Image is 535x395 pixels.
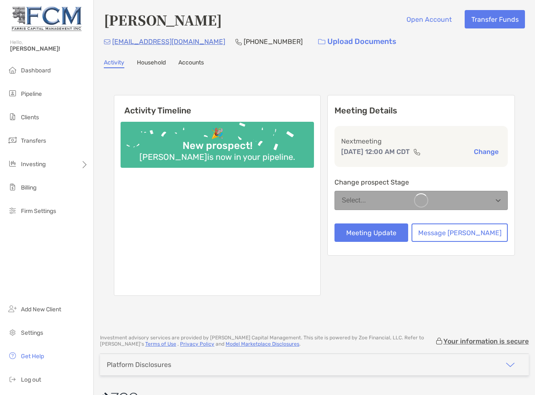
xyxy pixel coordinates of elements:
button: Open Account [400,10,458,28]
img: communication type [413,149,421,155]
span: Settings [21,329,43,336]
p: Your information is secure [443,337,529,345]
span: Investing [21,161,46,168]
a: Household [137,59,166,68]
p: [DATE] 12:00 AM CDT [341,146,410,157]
a: Activity [104,59,124,68]
span: Log out [21,376,41,383]
span: [PERSON_NAME]! [10,45,88,52]
span: Billing [21,184,36,191]
div: 🎉 [208,128,227,140]
p: Change prospect Stage [334,177,508,187]
img: settings icon [8,327,18,337]
button: Change [471,147,501,156]
p: Meeting Details [334,105,508,116]
p: Next meeting [341,136,501,146]
img: dashboard icon [8,65,18,75]
p: Investment advisory services are provided by [PERSON_NAME] Capital Management . This site is powe... [100,335,435,347]
img: billing icon [8,182,18,192]
span: Transfers [21,137,46,144]
img: button icon [318,39,325,45]
img: get-help icon [8,351,18,361]
p: [PHONE_NUMBER] [244,36,303,47]
h4: [PERSON_NAME] [104,10,222,29]
a: Model Marketplace Disclosures [226,341,299,347]
img: logout icon [8,374,18,384]
img: investing icon [8,159,18,169]
div: [PERSON_NAME] is now in your pipeline. [136,152,298,162]
img: transfers icon [8,135,18,145]
img: Email Icon [104,39,111,44]
button: Meeting Update [334,223,408,242]
span: Clients [21,114,39,121]
button: Message [PERSON_NAME] [412,223,508,242]
img: pipeline icon [8,88,18,98]
div: New prospect! [179,140,256,152]
p: [EMAIL_ADDRESS][DOMAIN_NAME] [112,36,225,47]
span: Firm Settings [21,208,56,215]
img: Phone Icon [235,38,242,45]
img: Zoe Logo [10,3,83,33]
h6: Activity Timeline [114,95,320,115]
img: clients icon [8,112,18,122]
div: Platform Disclosures [107,361,171,369]
button: Transfer Funds [465,10,525,28]
img: firm-settings icon [8,205,18,215]
span: Pipeline [21,90,42,97]
span: Add New Client [21,306,61,313]
a: Privacy Policy [180,341,214,347]
span: Dashboard [21,67,51,74]
a: Accounts [178,59,204,68]
a: Terms of Use [145,341,176,347]
img: add_new_client icon [8,304,18,314]
a: Upload Documents [313,33,402,51]
img: icon arrow [505,360,515,370]
span: Get Help [21,353,44,360]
